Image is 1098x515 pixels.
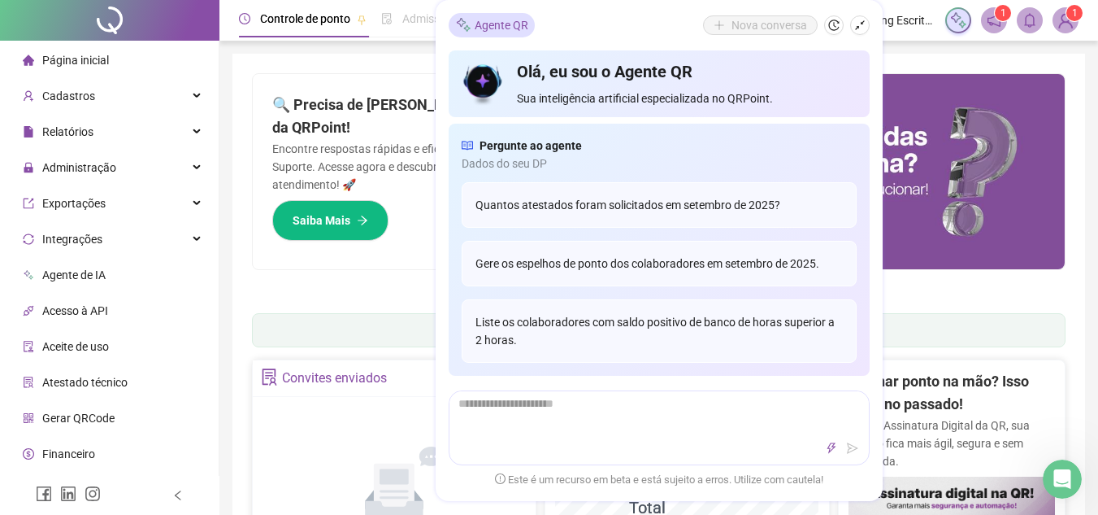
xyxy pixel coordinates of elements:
img: icon [462,60,505,107]
span: Pergunte ao agente [480,137,582,155]
span: read [462,137,473,155]
span: 1 [1000,7,1006,19]
span: Financeiro [42,447,95,460]
p: Encontre respostas rápidas e eficientes em nosso Guia Prático de Suporte. Acesse agora e descubra... [272,140,640,194]
div: Agente QR [449,13,535,37]
h2: Assinar ponto na mão? Isso ficou no passado! [848,370,1055,417]
img: sparkle-icon.fc2bf0ac1784a2077858766a79e2daf3.svg [455,17,471,34]
div: Liste os colaboradores com saldo positivo de banco de horas superior a 2 horas. [462,299,857,363]
span: exclamation-circle [495,474,506,485]
span: audit [23,341,34,352]
span: linkedin [60,486,76,502]
h2: 🔍 Precisa de [PERSON_NAME]? Conte com o Suporte da QRPoint! [272,94,640,140]
p: Com a Assinatura Digital da QR, sua gestão fica mais ágil, segura e sem papelada. [848,417,1055,470]
h4: Olá, eu sou o Agente QR [517,60,856,83]
span: Página inicial [42,54,109,67]
span: Dados do seu DP [462,155,857,172]
span: Agente de IA [42,268,106,282]
button: Saiba Mais [272,200,388,241]
sup: 1 [995,5,1011,21]
span: solution [23,377,34,388]
span: Saiba Mais [293,212,350,229]
span: file-done [381,13,393,24]
span: Relatórios [42,125,93,138]
span: Aceite de uso [42,340,109,353]
span: Controle de ponto [260,12,350,25]
iframe: Intercom live chat [1043,460,1082,499]
span: bell [1022,13,1037,28]
div: Convites enviados [282,364,387,392]
span: arrow-right [357,215,368,226]
span: 1 [1072,7,1078,19]
span: notification [987,13,1001,28]
span: solution [261,369,278,386]
button: Nova conversa [703,15,818,35]
sup: Atualize o seu contato no menu Meus Dados [1066,5,1083,21]
span: home [23,55,34,66]
img: 85215 [1053,8,1078,33]
span: Integrações [42,233,102,246]
span: clock-circle [239,13,250,24]
span: shrink [854,20,866,31]
div: Gere os espelhos de ponto dos colaboradores em setembro de 2025. [462,241,857,286]
span: Administração [42,161,116,174]
span: sync [23,233,34,245]
div: Quantos atestados foram solicitados em setembro de 2025? [462,182,857,228]
span: instagram [85,486,101,502]
span: export [23,198,34,209]
span: user-add [23,90,34,102]
button: thunderbolt [822,439,841,458]
span: Exportações [42,197,106,210]
span: history [828,20,840,31]
span: left [172,490,184,501]
span: Atestado técnico [42,376,128,389]
span: Admissão digital [402,12,486,25]
span: Este é um recurso em beta e está sujeito a erros. Utilize com cautela! [495,472,823,488]
span: facebook [36,486,52,502]
span: Acesso à API [42,304,108,317]
span: dollar [23,448,34,460]
span: file [23,126,34,137]
span: qrcode [23,412,34,424]
span: Cadastros [42,89,95,103]
span: Sua inteligência artificial especializada no QRPoint. [517,89,856,107]
span: Gerar QRCode [42,412,115,425]
span: thunderbolt [826,443,837,454]
img: sparkle-icon.fc2bf0ac1784a2077858766a79e2daf3.svg [949,11,967,29]
button: send [843,439,862,458]
span: pushpin [357,15,367,24]
span: api [23,305,34,316]
span: lock [23,162,34,173]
